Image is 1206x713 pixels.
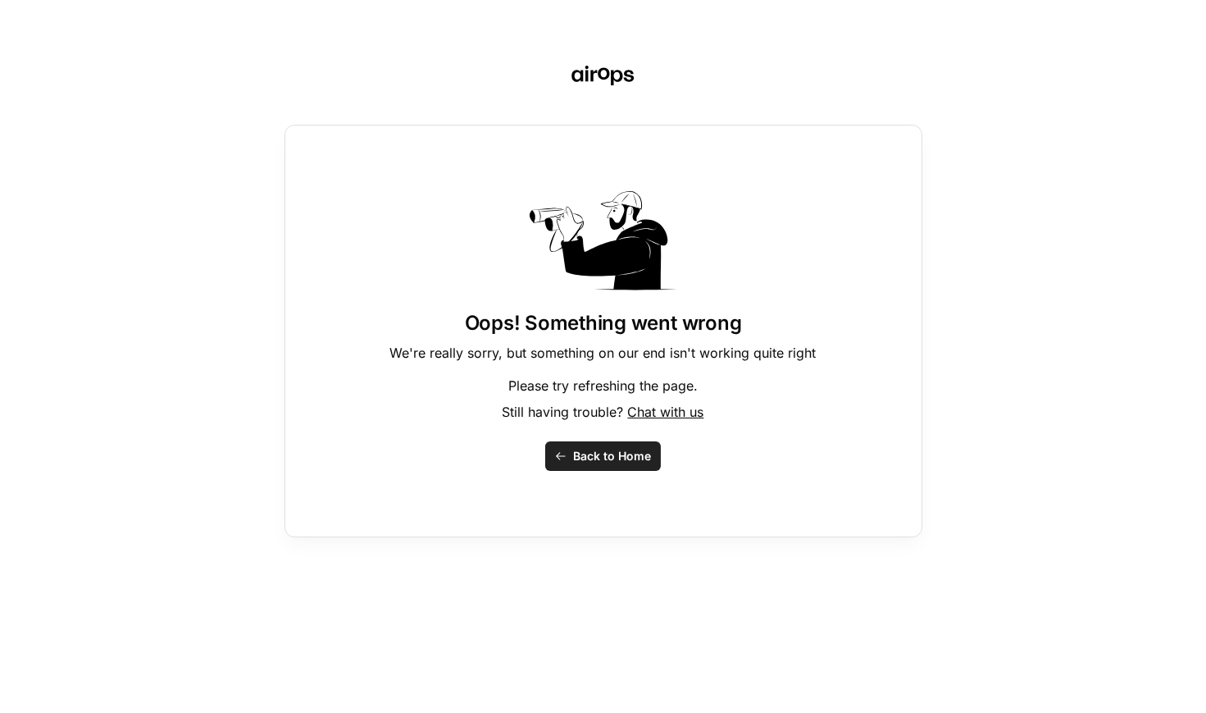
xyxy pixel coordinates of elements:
[390,343,817,363] p: We're really sorry, but something on our end isn't working quite right
[573,448,651,464] span: Back to Home
[503,402,704,422] p: Still having trouble?
[508,376,698,395] p: Please try refreshing the page.
[545,441,661,471] button: Back to Home
[465,310,742,336] h1: Oops! Something went wrong
[628,404,704,420] span: Chat with us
